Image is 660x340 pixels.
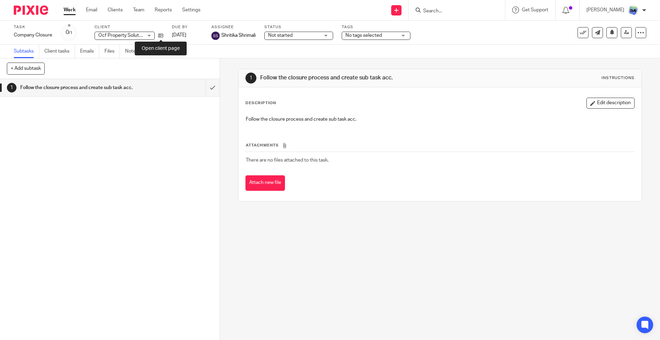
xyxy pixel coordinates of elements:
input: Search [422,8,484,14]
button: Attach new file [245,175,285,191]
span: Shritika Shrimali [221,32,256,39]
label: Due by [172,24,203,30]
label: Assignee [211,24,256,30]
div: 1 [245,73,256,84]
img: FINAL%20LOGO%20FOR%20TME.png [628,5,639,16]
a: Notes (0) [125,45,150,58]
h1: Follow the closure process and create sub task acc. [20,83,139,93]
label: Status [264,24,333,30]
div: 0 [66,29,73,36]
a: Emails [80,45,99,58]
a: Settings [182,7,200,13]
a: Email [86,7,97,13]
span: Get Support [522,8,548,12]
img: svg%3E [211,32,220,40]
h1: Follow the closure process and create sub task acc. [260,74,455,81]
label: Tags [342,24,410,30]
img: Pixie [14,6,48,15]
span: Ocf Property Solutions Ltd [98,33,156,38]
span: Not started [268,33,293,38]
p: [PERSON_NAME] [586,7,624,13]
div: 1 [7,83,16,92]
a: Clients [108,7,123,13]
label: Task [14,24,52,30]
p: Description [245,100,276,106]
a: Reports [155,7,172,13]
span: Attachments [246,143,279,147]
small: /1 [69,31,73,35]
label: Client [95,24,163,30]
div: Instructions [602,75,635,81]
div: Company Closure [14,32,52,39]
a: Work [64,7,76,13]
a: Team [133,7,144,13]
a: Subtasks [14,45,39,58]
span: [DATE] [172,33,186,37]
span: No tags selected [345,33,382,38]
a: Client tasks [44,45,75,58]
span: There are no files attached to this task. [246,158,329,163]
a: Files [104,45,120,58]
p: Follow the closure process and create sub task acc. [246,116,634,123]
button: Edit description [586,98,635,109]
button: + Add subtask [7,63,45,74]
a: Audit logs [155,45,182,58]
